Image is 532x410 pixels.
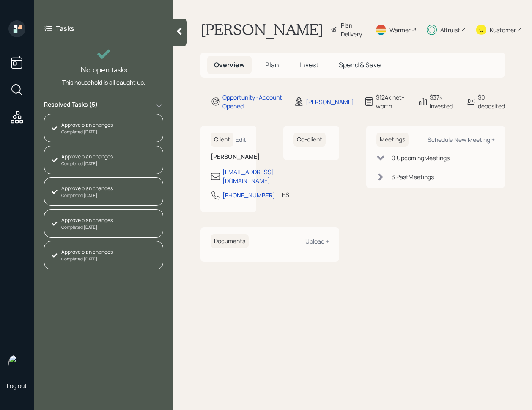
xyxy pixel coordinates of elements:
[200,20,324,39] h1: [PERSON_NAME]
[299,60,318,69] span: Invest
[490,25,516,34] div: Kustomer
[7,382,27,390] div: Log out
[61,129,113,135] div: Completed [DATE]
[430,93,456,111] div: $37k invested
[222,167,274,185] div: [EMAIL_ADDRESS][DOMAIN_NAME]
[282,190,293,199] div: EST
[478,93,505,111] div: $0 deposited
[8,355,25,371] img: retirable_logo.png
[236,136,246,144] div: Edit
[61,161,113,167] div: Completed [DATE]
[376,133,409,147] h6: Meetings
[61,185,113,192] div: Approve plan changes
[211,133,233,147] h6: Client
[389,25,411,34] div: Warmer
[211,234,249,248] h6: Documents
[211,153,246,161] h6: [PERSON_NAME]
[61,248,113,256] div: Approve plan changes
[306,97,354,106] div: [PERSON_NAME]
[265,60,279,69] span: Plan
[62,78,145,87] div: This household is all caught up.
[61,256,113,262] div: Completed [DATE]
[61,216,113,224] div: Approve plan changes
[339,60,381,69] span: Spend & Save
[80,65,127,75] h4: No open tasks
[341,21,365,39] div: Plan Delivery
[392,172,434,181] div: 3 Past Meeting s
[222,93,284,111] div: Opportunity · Account Opened
[376,93,408,111] div: $124k net-worth
[392,153,450,162] div: 0 Upcoming Meeting s
[61,224,113,230] div: Completed [DATE]
[61,192,113,199] div: Completed [DATE]
[61,153,113,161] div: Approve plan changes
[44,100,98,111] label: Resolved Tasks ( 5 )
[428,136,495,144] div: Schedule New Meeting +
[222,191,275,199] div: [PHONE_NUMBER]
[214,60,245,69] span: Overview
[56,24,74,33] label: Tasks
[293,133,326,147] h6: Co-client
[305,237,329,245] div: Upload +
[440,25,460,34] div: Altruist
[61,121,113,129] div: Approve plan changes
